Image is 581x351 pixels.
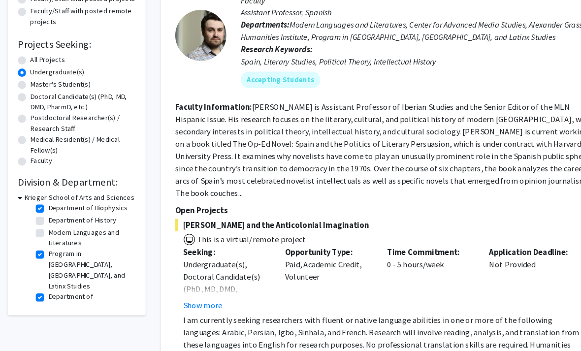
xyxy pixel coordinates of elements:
[267,237,366,300] div: Paid, Academic Credit, Volunteer
[29,88,130,108] label: Doctoral Candidate(s) (PhD, MD, DMD, PharmD, etc.)
[169,98,243,108] b: Faculty Information:
[46,281,128,312] label: Department of Psychological & Brain Sciences
[7,307,42,344] iframe: Chat
[29,108,130,129] label: Postdoctoral Researcher(s) / Research Staff
[232,42,301,52] b: Research Keywords:
[169,196,570,208] p: Open Projects
[232,19,561,40] span: Modern Languages and Literatures, Center for Advanced Media Studies, Alexander Grass Humanities I...
[17,169,130,181] h2: Division & Department:
[275,237,358,249] p: Opportunity Type:
[17,36,130,48] h2: Projects Seeking:
[176,249,260,296] div: Undergraduate(s), Doctoral Candidate(s) (PhD, MD, DMD, PharmD, etc.)
[373,237,457,249] p: Time Commitment:
[232,19,279,29] b: Departments:
[23,185,129,195] h3: Krieger School of Arts and Sciences
[471,237,555,249] p: Application Deadline:
[29,150,50,160] label: Faculty
[46,219,128,239] label: Modern Languages and Literatures
[176,288,214,300] button: Show more
[189,225,295,235] span: This is a virtual/remote project
[366,237,464,300] div: 0 - 5 hours/week
[46,207,112,217] label: Department of History
[464,237,562,300] div: Not Provided
[169,211,570,223] span: [PERSON_NAME] and the Anticolonial Imagination
[29,52,63,63] label: All Projects
[29,129,130,150] label: Medical Resident(s) / Medical Fellow(s)
[176,237,260,249] p: Seeking:
[29,64,81,74] label: Undergraduate(s)
[46,195,123,205] label: Department of Biophysics
[232,69,309,85] mat-chip: Accepting Students
[29,76,87,86] label: Master's Student(s)
[29,5,130,26] label: Faculty/Staff with posted remote projects
[46,239,128,281] label: Program in [GEOGRAPHIC_DATA], [GEOGRAPHIC_DATA], and Latinx Studies
[232,6,570,18] p: Assistant Professor, Spanish
[169,98,570,191] fg-read-more: [PERSON_NAME] is Assistant Professor of Iberian Studies and the Senior Editor of the MLN Hispanic...
[232,53,570,65] div: Spain, Literary Studies, Political Theory, Intellectual History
